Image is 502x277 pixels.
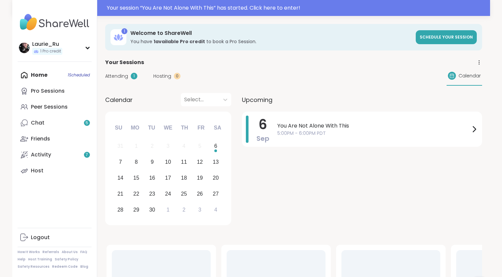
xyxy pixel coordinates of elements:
[130,30,412,37] h3: Welcome to ShareWell
[18,250,40,254] a: How It Works
[113,139,128,153] div: Not available Sunday, August 31st, 2025
[149,173,155,182] div: 16
[242,95,272,104] span: Upcoming
[145,187,159,201] div: Choose Tuesday, September 23rd, 2025
[209,155,223,169] div: Choose Saturday, September 13th, 2025
[181,173,187,182] div: 18
[213,189,219,198] div: 27
[144,121,159,135] div: Tu
[129,139,143,153] div: Not available Monday, September 1st, 2025
[31,151,51,158] div: Activity
[177,155,191,169] div: Choose Thursday, September 11th, 2025
[165,157,171,166] div: 10
[416,30,477,44] a: Schedule your session
[18,83,92,99] a: Pro Sessions
[129,171,143,185] div: Choose Monday, September 15th, 2025
[19,43,30,53] img: Laurie_Ru
[258,115,267,134] span: 6
[133,173,139,182] div: 15
[214,141,217,150] div: 6
[105,95,133,104] span: Calendar
[105,58,144,66] span: Your Sessions
[113,155,128,169] div: Choose Sunday, September 7th, 2025
[161,171,175,185] div: Choose Wednesday, September 17th, 2025
[113,187,128,201] div: Choose Sunday, September 21st, 2025
[420,34,473,40] span: Schedule your session
[31,87,65,95] div: Pro Sessions
[86,152,88,158] span: 7
[145,155,159,169] div: Choose Tuesday, September 9th, 2025
[105,73,128,80] span: Attending
[112,138,224,218] div: month 2025-09
[18,257,26,262] a: Help
[113,171,128,185] div: Choose Sunday, September 14th, 2025
[161,203,175,217] div: Choose Wednesday, October 1st, 2025
[121,28,127,34] div: 1
[145,203,159,217] div: Choose Tuesday, September 30th, 2025
[52,264,78,269] a: Redeem Code
[111,121,126,135] div: Su
[177,187,191,201] div: Choose Thursday, September 25th, 2025
[198,205,201,214] div: 3
[18,163,92,179] a: Host
[31,234,50,241] div: Logout
[161,139,175,153] div: Not available Wednesday, September 3rd, 2025
[135,141,138,150] div: 1
[117,205,123,214] div: 28
[182,205,185,214] div: 2
[133,189,139,198] div: 22
[210,121,225,135] div: Sa
[129,203,143,217] div: Choose Monday, September 29th, 2025
[153,73,171,80] span: Hosting
[119,157,122,166] div: 7
[181,189,187,198] div: 25
[459,72,481,79] span: Calendar
[194,121,208,135] div: Fr
[129,155,143,169] div: Choose Monday, September 8th, 2025
[86,120,88,126] span: 5
[154,38,205,45] b: 1 available Pro credit
[133,205,139,214] div: 29
[117,141,123,150] div: 31
[193,171,207,185] div: Choose Friday, September 19th, 2025
[28,257,52,262] a: Host Training
[277,122,470,130] span: You Are Not Alone With This
[197,173,203,182] div: 19
[18,131,92,147] a: Friends
[161,155,175,169] div: Choose Wednesday, September 10th, 2025
[55,257,78,262] a: Safety Policy
[197,189,203,198] div: 26
[256,134,269,143] span: Sep
[130,38,412,45] h3: You have to book a Pro Session.
[18,115,92,131] a: Chat5
[129,187,143,201] div: Choose Monday, September 22nd, 2025
[182,141,185,150] div: 4
[177,121,192,135] div: Th
[149,189,155,198] div: 23
[145,139,159,153] div: Not available Tuesday, September 2nd, 2025
[177,171,191,185] div: Choose Thursday, September 18th, 2025
[198,141,201,150] div: 5
[62,250,78,254] a: About Us
[209,187,223,201] div: Choose Saturday, September 27th, 2025
[31,135,50,142] div: Friends
[149,205,155,214] div: 30
[117,189,123,198] div: 21
[80,264,88,269] a: Blog
[174,73,180,79] div: 0
[131,73,137,79] div: 1
[31,119,44,127] div: Chat
[151,141,154,150] div: 2
[209,171,223,185] div: Choose Saturday, September 20th, 2025
[40,48,61,54] span: 1 Pro credit
[135,157,138,166] div: 8
[214,205,217,214] div: 4
[165,189,171,198] div: 24
[117,173,123,182] div: 14
[197,157,203,166] div: 12
[18,147,92,163] a: Activity7
[193,155,207,169] div: Choose Friday, September 12th, 2025
[151,157,154,166] div: 9
[113,203,128,217] div: Choose Sunday, September 28th, 2025
[18,11,92,34] img: ShareWell Nav Logo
